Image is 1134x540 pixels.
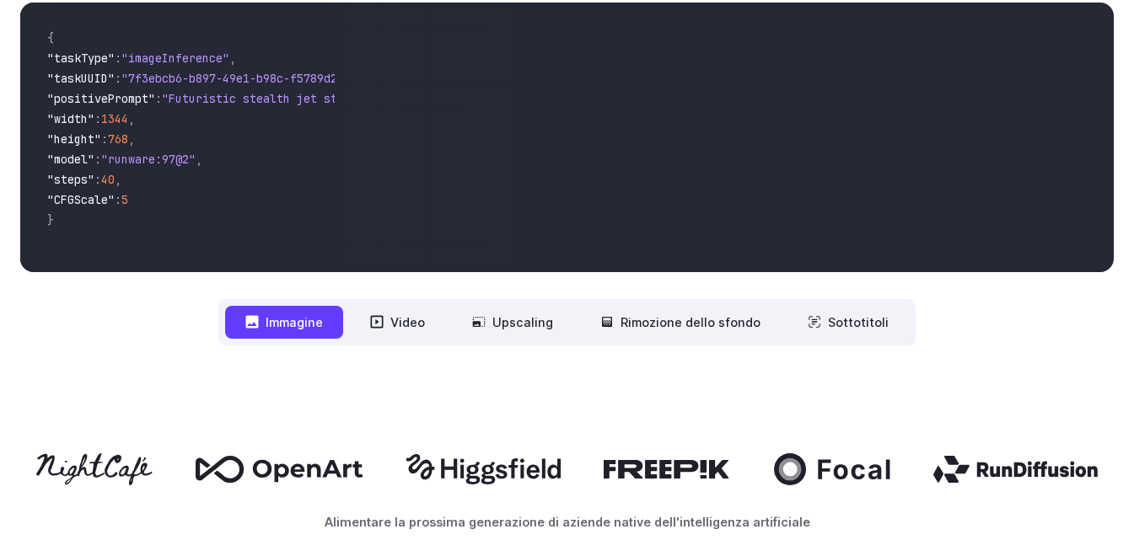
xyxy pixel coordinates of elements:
span: "taskType" [47,51,115,66]
font: Upscaling [492,315,553,329]
span: 1344 [101,111,128,126]
font: Sottotitoli [828,315,889,329]
span: "runware:97@2" [101,152,196,167]
span: , [229,51,236,66]
span: "model" [47,152,94,167]
span: , [128,111,135,126]
span: : [94,111,101,126]
span: "Futuristic stealth jet streaking through a neon-lit cityscape with glowing purple exhaust" [162,91,776,106]
span: "height" [47,131,101,147]
span: , [128,131,135,147]
font: Alimentare la prossima generazione di aziende native dell'intelligenza artificiale [325,515,810,529]
span: { [47,30,54,45]
span: : [115,192,121,207]
span: "positivePrompt" [47,91,155,106]
span: "imageInference" [121,51,229,66]
span: , [196,152,202,167]
font: Immagine [266,315,323,329]
span: 40 [101,172,115,187]
span: : [101,131,108,147]
span: : [115,71,121,86]
span: 5 [121,192,128,207]
span: : [115,51,121,66]
span: "CFGScale" [47,192,115,207]
span: , [115,172,121,187]
span: } [47,212,54,227]
span: 768 [108,131,128,147]
span: "taskUUID" [47,71,115,86]
span: : [155,91,162,106]
span: : [94,152,101,167]
font: Video [390,315,425,329]
span: "width" [47,111,94,126]
font: Rimozione dello sfondo [621,315,760,329]
span: : [94,172,101,187]
span: "steps" [47,172,94,187]
span: "7f3ebcb6-b897-49e1-b98c-f5789d2d40d7" [121,71,378,86]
